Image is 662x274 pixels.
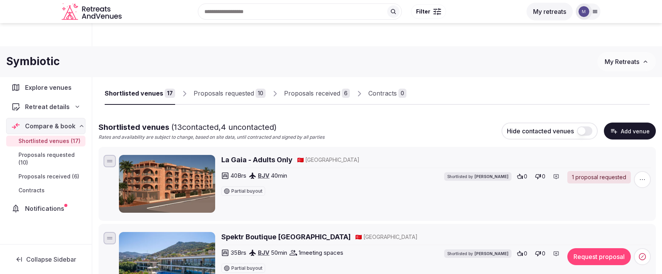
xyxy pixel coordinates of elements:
[398,89,406,98] div: 0
[25,83,75,92] span: Explore venues
[475,251,508,256] span: [PERSON_NAME]
[25,121,75,131] span: Compare & book
[527,8,573,15] a: My retreats
[194,82,266,105] a: Proposals requested10
[6,200,85,217] a: Notifications
[342,89,350,98] div: 6
[368,89,397,98] div: Contracts
[533,171,548,182] button: 0
[165,89,175,98] div: 17
[25,204,67,213] span: Notifications
[416,8,430,15] span: Filter
[18,187,45,194] span: Contracts
[507,127,574,135] span: Hide contacted venues
[231,266,262,271] span: Partial buyout
[305,156,359,164] span: [GEOGRAPHIC_DATA]
[567,171,631,183] a: 1 proposal requested
[524,250,527,257] span: 0
[355,233,362,241] button: 🇹🇷
[258,249,269,256] a: BJV
[297,156,304,163] span: 🇹🇷
[605,58,639,66] span: My Retreats
[284,82,350,105] a: Proposals received6
[256,89,266,98] div: 10
[524,173,527,180] span: 0
[62,3,123,20] a: Visit the homepage
[105,89,163,98] div: Shortlisted venues
[258,172,269,179] a: BJV
[475,174,508,179] span: [PERSON_NAME]
[527,3,573,20] button: My retreats
[299,249,343,257] span: 1 meeting spaces
[119,155,215,213] img: La Gaia - Adults Only
[368,82,406,105] a: Contracts0
[284,89,340,98] div: Proposals received
[542,250,545,257] span: 0
[597,52,656,71] button: My Retreats
[6,79,85,96] a: Explore venues
[105,82,175,105] a: Shortlisted venues17
[18,137,80,145] span: Shortlisted venues (17)
[6,136,85,146] a: Shortlisted venues (17)
[6,185,85,196] a: Contracts
[231,171,246,180] span: 40 Brs
[194,89,254,98] div: Proposals requested
[604,123,656,140] button: Add venue
[533,248,548,259] button: 0
[578,6,589,17] img: mia
[271,171,287,180] span: 40 min
[221,232,351,242] a: Spektr Boutique [GEOGRAPHIC_DATA]
[231,249,246,257] span: 35 Brs
[271,249,287,257] span: 50 min
[542,173,545,180] span: 0
[297,156,304,164] button: 🇹🇷
[6,54,60,69] h1: Symbiotic
[515,171,530,182] button: 0
[18,173,79,180] span: Proposals received (6)
[171,123,277,132] span: ( 13 contacted, 4 uncontacted)
[25,102,70,111] span: Retreat details
[221,155,293,165] a: La Gaia - Adults Only
[62,3,123,20] svg: Retreats and Venues company logo
[515,248,530,259] button: 0
[444,249,512,258] div: Shortlisted by
[99,123,277,132] span: Shortlisted venues
[411,4,446,19] button: Filter
[363,233,418,241] span: [GEOGRAPHIC_DATA]
[444,172,512,181] div: Shortlisted by
[6,251,85,268] button: Collapse Sidebar
[6,171,85,182] a: Proposals received (6)
[26,256,76,263] span: Collapse Sidebar
[567,248,631,265] button: Request proposal
[6,150,85,168] a: Proposals requested (10)
[231,189,262,193] span: Partial buyout
[18,151,82,166] span: Proposals requested (10)
[99,134,324,141] p: Rates and availability are subject to change, based on site data, until contracted and signed by ...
